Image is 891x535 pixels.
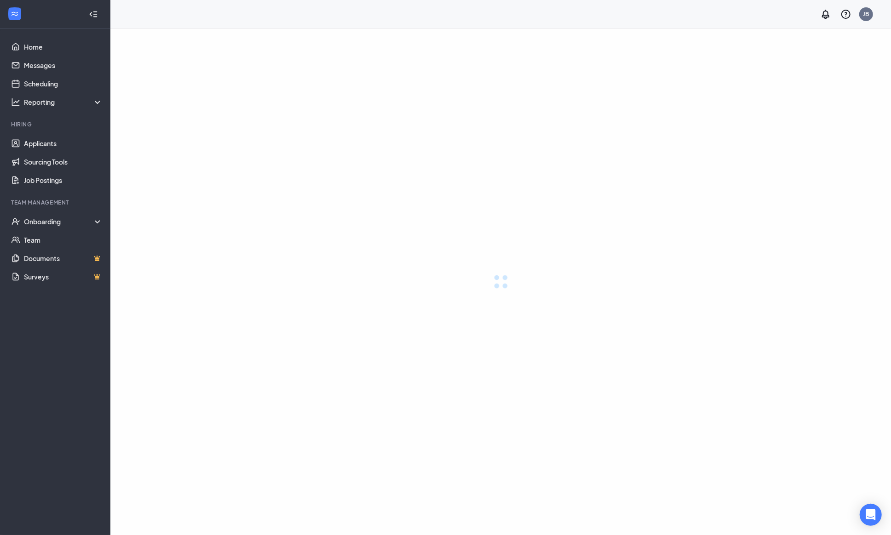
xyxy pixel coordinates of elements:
[11,97,20,107] svg: Analysis
[24,134,103,153] a: Applicants
[24,267,103,286] a: SurveysCrown
[24,56,103,74] a: Messages
[11,120,101,128] div: Hiring
[24,217,103,226] div: Onboarding
[863,10,869,18] div: JB
[24,97,103,107] div: Reporting
[24,171,103,189] a: Job Postings
[10,9,19,18] svg: WorkstreamLogo
[89,10,98,19] svg: Collapse
[24,74,103,93] a: Scheduling
[11,199,101,206] div: Team Management
[24,249,103,267] a: DocumentsCrown
[820,9,831,20] svg: Notifications
[24,38,103,56] a: Home
[860,504,882,526] div: Open Intercom Messenger
[11,217,20,226] svg: UserCheck
[24,153,103,171] a: Sourcing Tools
[840,9,851,20] svg: QuestionInfo
[24,231,103,249] a: Team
